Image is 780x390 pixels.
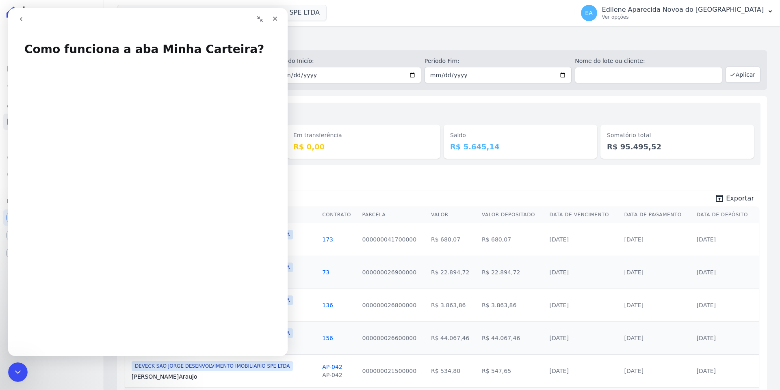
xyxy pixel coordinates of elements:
[479,289,546,321] td: R$ 3.863,86
[428,289,479,321] td: R$ 3.863,86
[425,57,572,65] label: Período Fim:
[624,335,643,341] a: [DATE]
[3,114,100,130] a: Minha Carteira
[479,256,546,289] td: R$ 22.894,72
[550,236,569,243] a: [DATE]
[428,321,479,354] td: R$ 44.067,46
[697,335,716,341] a: [DATE]
[117,32,767,47] h2: Minha Carteira
[575,57,722,65] label: Nome do lote ou cliente:
[3,209,100,226] a: Recebíveis
[293,131,434,140] dt: Em transferência
[428,256,479,289] td: R$ 22.894,72
[3,167,100,183] a: Negativação
[322,364,342,370] a: AP-042
[322,335,333,341] a: 156
[693,207,759,223] th: Data de Depósito
[550,269,569,276] a: [DATE]
[3,149,100,166] a: Crédito
[624,368,643,374] a: [DATE]
[550,335,569,341] a: [DATE]
[428,207,479,223] th: Valor
[362,335,417,341] a: 000000026600000
[697,269,716,276] a: [DATE]
[8,362,28,382] iframe: Intercom live chat
[715,194,724,203] i: unarchive
[132,373,316,381] a: [PERSON_NAME]Araujo
[624,236,643,243] a: [DATE]
[322,236,333,243] a: 173
[362,368,417,374] a: 000000021500000
[319,207,359,223] th: Contrato
[624,269,643,276] a: [DATE]
[362,236,417,243] a: 000000041700000
[624,302,643,308] a: [DATE]
[3,24,100,41] a: Visão Geral
[546,207,621,223] th: Data de Vencimento
[359,207,428,223] th: Parcela
[322,371,342,379] div: AP-042
[428,223,479,256] td: R$ 680,07
[607,131,747,140] dt: Somatório total
[8,8,288,356] iframe: Intercom live chat
[574,2,780,24] button: EA Edilene Aparecida Novoa do [GEOGRAPHIC_DATA] Ver opções
[450,141,591,152] dd: R$ 5.645,14
[479,223,546,256] td: R$ 680,07
[479,207,546,223] th: Valor Depositado
[450,131,591,140] dt: Saldo
[550,368,569,374] a: [DATE]
[550,302,569,308] a: [DATE]
[621,207,693,223] th: Data de Pagamento
[585,10,592,16] span: EA
[602,6,764,14] p: Edilene Aparecida Novoa do [GEOGRAPHIC_DATA]
[3,42,100,58] a: Contratos
[479,354,546,387] td: R$ 547,65
[293,141,434,152] dd: R$ 0,00
[697,236,716,243] a: [DATE]
[428,354,479,387] td: R$ 534,80
[607,141,747,152] dd: R$ 95.495,52
[3,131,100,148] a: Transferências
[362,269,417,276] a: 000000026900000
[726,194,754,203] span: Exportar
[726,67,760,83] button: Aplicar
[479,321,546,354] td: R$ 44.067,46
[362,302,417,308] a: 000000026800000
[602,14,764,20] p: Ver opções
[274,57,421,65] label: Período Inicío:
[697,302,716,308] a: [DATE]
[3,60,100,76] a: Parcelas
[3,96,100,112] a: Clientes
[3,78,100,94] a: Lotes
[322,302,333,308] a: 136
[3,227,100,243] a: Conta Hent
[117,5,327,20] button: Deveck Sao Jorge Desenvolvimento Imobiliario SPE LTDA
[132,361,293,371] span: DEVECK SAO JORGE DESENVOLVIMENTO IMOBILIARIO SPE LTDA
[6,196,97,206] div: Plataformas
[697,368,716,374] a: [DATE]
[322,269,329,276] a: 73
[708,194,760,205] a: unarchive Exportar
